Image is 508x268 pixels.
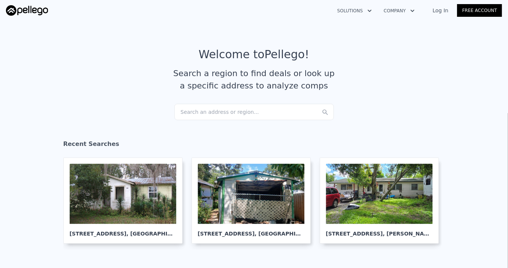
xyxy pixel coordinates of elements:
div: [STREET_ADDRESS] , [PERSON_NAME] [326,224,433,237]
button: Company [378,4,421,18]
a: [STREET_ADDRESS], [PERSON_NAME] [320,158,445,244]
div: Welcome to Pellego ! [199,48,309,61]
div: Search an address or region... [174,104,334,120]
button: Solutions [331,4,378,18]
div: [STREET_ADDRESS] , [GEOGRAPHIC_DATA] [198,224,305,237]
div: [STREET_ADDRESS] , [GEOGRAPHIC_DATA] [70,224,176,237]
a: [STREET_ADDRESS], [GEOGRAPHIC_DATA] [192,158,317,244]
a: Log In [424,7,457,14]
img: Pellego [6,5,48,16]
a: [STREET_ADDRESS], [GEOGRAPHIC_DATA] [63,158,189,244]
div: Search a region to find deals or look up a specific address to analyze comps [171,67,338,92]
a: Free Account [457,4,502,17]
div: Recent Searches [63,134,445,158]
